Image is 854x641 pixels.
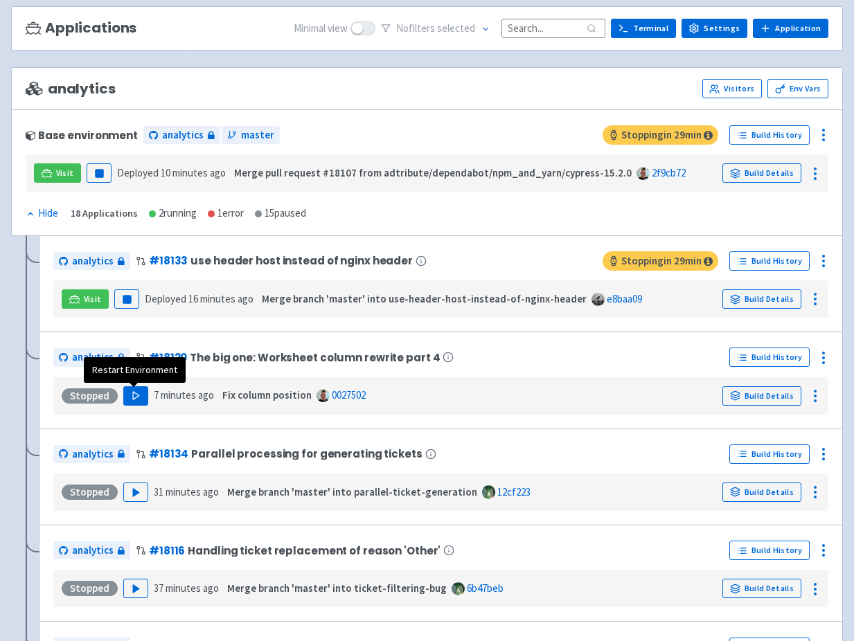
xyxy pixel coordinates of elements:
span: Visit [56,168,74,179]
span: selected [437,21,475,35]
a: #18116 [149,543,185,558]
span: master [241,127,274,143]
strong: Merge branch 'master' into use-header-host-instead-of-nginx-header [262,292,587,305]
button: Hide [26,206,60,222]
a: Build Details [722,482,801,502]
span: Deployed [145,292,253,305]
div: 15 paused [255,206,306,222]
time: 10 minutes ago [161,166,226,179]
a: Build Details [722,386,801,406]
button: Play [123,579,148,598]
strong: Merge pull request #18107 from adtribute/dependabot/npm_and_yarn/cypress-15.2.0 [234,166,632,179]
time: 16 minutes ago [188,292,253,305]
h3: Applications [26,20,136,36]
span: Deployed [117,166,226,179]
strong: Merge branch 'master' into ticket-filtering-bug [227,581,447,595]
span: use header host instead of nginx header [190,255,413,267]
button: Pause [87,163,112,183]
a: 12cf223 [497,485,531,498]
time: 37 minutes ago [154,581,219,595]
div: Stopped [62,581,118,596]
a: analytics [53,348,130,367]
span: Handling ticket replacement of reason 'Other' [188,545,441,557]
a: Application [753,19,828,38]
button: Play [123,386,148,406]
a: 2f9cb72 [652,166,686,179]
a: #18134 [149,446,188,461]
strong: Fix column position [222,388,312,401]
a: Build History [729,541,810,560]
span: Minimal view [294,21,348,37]
span: analytics [72,543,114,559]
a: Visit [34,163,81,183]
div: Hide [26,206,58,222]
button: Play [123,482,148,502]
input: Search... [501,19,605,37]
div: Base environment [26,129,138,141]
a: Build History [729,125,810,145]
a: 6b47beb [467,581,504,595]
a: Env Vars [767,79,828,98]
a: Build History [729,347,810,367]
a: #18120 [149,350,187,365]
span: Visit [84,294,102,305]
a: analytics [53,541,130,560]
span: Stopping in 29 min [603,251,718,271]
span: Stopping in 29 min [603,125,718,145]
a: analytics [143,126,220,145]
a: e8baa09 [607,292,642,305]
strong: Merge branch 'master' into parallel-ticket-generation [227,485,477,498]
span: analytics [162,127,204,143]
a: Settings [682,19,747,38]
a: Build History [729,251,810,271]
span: analytics [72,253,114,269]
a: Terminal [611,19,676,38]
span: analytics [72,350,114,365]
a: Build Details [722,163,801,183]
a: Build History [729,444,810,464]
span: The big one: Worksheet column rewrite part 4 [190,352,440,363]
span: No filter s [396,21,475,37]
a: master [222,126,280,145]
div: 18 Applications [71,206,138,222]
div: 1 error [208,206,244,222]
div: Stopped [62,388,118,404]
a: analytics [53,445,130,464]
div: Stopped [62,485,118,500]
span: analytics [72,446,114,462]
span: Parallel processing for generating tickets [191,448,422,460]
a: Build Details [722,289,801,309]
button: Pause [114,289,139,309]
a: Build Details [722,579,801,598]
a: Visit [62,289,109,309]
a: 0027502 [332,388,366,401]
div: 2 running [149,206,197,222]
a: #18133 [149,253,188,268]
a: Visitors [702,79,762,98]
span: analytics [26,81,116,97]
a: analytics [53,252,130,271]
time: 31 minutes ago [154,485,219,498]
time: 7 minutes ago [154,388,214,401]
